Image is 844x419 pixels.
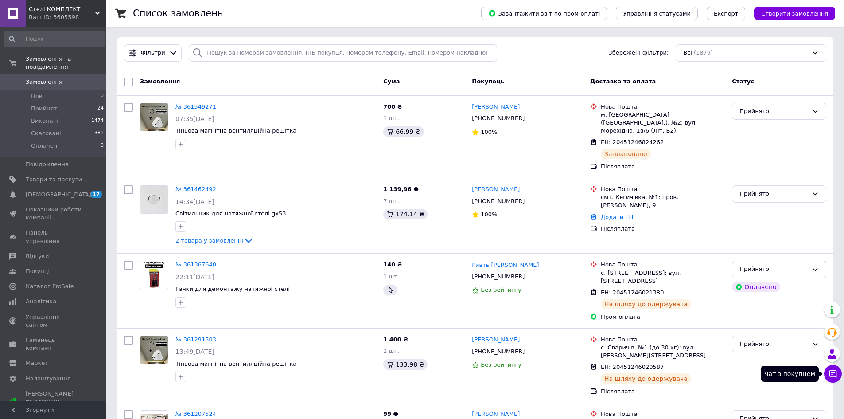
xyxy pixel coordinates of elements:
[601,225,725,233] div: Післяплата
[470,196,526,207] div: [PHONE_NUMBER]
[140,78,180,85] span: Замовлення
[140,336,168,364] img: Фото товару
[383,273,399,280] span: 1 шт.
[601,103,725,111] div: Нова Пошта
[601,336,725,344] div: Нова Пошта
[481,211,497,218] span: 100%
[707,7,746,20] button: Експорт
[601,364,664,370] span: ЕН: 20451246020587
[739,340,808,349] div: Прийнято
[141,49,165,57] span: Фільтри
[175,237,254,244] a: 2 товара у замовленні
[714,10,739,17] span: Експорт
[29,13,106,21] div: Ваш ID: 3605598
[481,286,521,293] span: Без рейтингу
[31,142,59,150] span: Оплачені
[140,103,168,131] img: Фото товару
[175,348,214,355] span: 13:49[DATE]
[383,115,399,121] span: 1 шт.
[601,299,691,309] div: На шляху до одержувача
[739,107,808,116] div: Прийнято
[601,163,725,171] div: Післяплата
[26,282,74,290] span: Каталог ProSale
[472,185,520,194] a: [PERSON_NAME]
[133,8,223,19] h1: Список замовлень
[601,214,633,220] a: Додати ЕН
[26,229,82,245] span: Панель управління
[91,191,102,198] span: 17
[97,105,104,113] span: 24
[732,282,780,292] div: Оплачено
[472,336,520,344] a: [PERSON_NAME]
[175,411,216,417] a: № 361207524
[31,92,44,100] span: Нові
[175,198,214,205] span: 14:34[DATE]
[26,191,91,199] span: [DEMOGRAPHIC_DATA]
[175,286,290,292] a: Гачки для демонтажу натяжної стелі
[175,127,296,134] a: Тіньова магнітна вентиляційна решітка
[761,366,819,382] div: Чат з покупцем
[26,206,82,222] span: Показники роботи компанії
[470,271,526,282] div: [PHONE_NUMBER]
[175,115,214,122] span: 07:35[DATE]
[31,129,61,137] span: Скасовані
[383,336,408,343] span: 1 400 ₴
[488,9,600,17] span: Завантажити звіт по пром-оплаті
[601,373,691,384] div: На шляху до одержувача
[26,176,82,184] span: Товари та послуги
[601,261,725,269] div: Нова Пошта
[4,31,105,47] input: Пошук
[175,360,296,367] span: Тіньова магнітна вентиляційна решітка
[26,390,82,414] span: [PERSON_NAME] та рахунки
[745,10,835,16] a: Створити замовлення
[383,126,424,137] div: 66.99 ₴
[26,313,82,329] span: Управління сайтом
[175,336,216,343] a: № 361291503
[383,186,418,192] span: 1 139,96 ₴
[175,261,216,268] a: № 361367640
[601,289,664,296] span: ЕН: 20451246021380
[608,49,669,57] span: Збережені фільтри:
[383,78,400,85] span: Cума
[101,142,104,150] span: 0
[175,186,216,192] a: № 361462492
[472,410,520,419] a: [PERSON_NAME]
[601,410,725,418] div: Нова Пошта
[101,92,104,100] span: 0
[472,261,539,270] a: Ривть [PERSON_NAME]
[29,5,95,13] span: Стелі КОМПЛЕКТ
[140,186,168,213] img: Фото товару
[26,336,82,352] span: Гаманець компанії
[824,365,842,383] button: Чат з покупцем
[732,78,754,85] span: Статус
[601,344,725,360] div: с. Сваричів, №1 (до 30 кг): вул. [PERSON_NAME][STREET_ADDRESS]
[601,111,725,135] div: м. [GEOGRAPHIC_DATA] ([GEOGRAPHIC_DATA].), №2: вул. Морехідна, 1в/6 (Літ. Б2)
[470,113,526,124] div: [PHONE_NUMBER]
[472,103,520,111] a: [PERSON_NAME]
[31,117,58,125] span: Виконані
[481,129,497,135] span: 100%
[140,261,168,289] img: Фото товару
[26,375,71,383] span: Налаштування
[175,274,214,281] span: 22:11[DATE]
[601,185,725,193] div: Нова Пошта
[140,336,168,364] a: Фото товару
[189,44,497,62] input: Пошук за номером замовлення, ПІБ покупця, номером телефону, Email, номером накладної
[140,261,168,289] a: Фото товару
[601,149,651,159] div: Заплановано
[26,359,48,367] span: Маркет
[383,359,428,370] div: 133.98 ₴
[175,210,286,217] a: Світильник для натяжної стелі gx53
[472,78,504,85] span: Покупець
[481,7,607,20] button: Завантажити звіт по пром-оплаті
[739,189,808,199] div: Прийнято
[140,185,168,214] a: Фото товару
[383,261,402,268] span: 140 ₴
[383,411,398,417] span: 99 ₴
[91,117,104,125] span: 1474
[601,193,725,209] div: смт. Кегичівка, №1: пров. [PERSON_NAME], 9
[31,105,58,113] span: Прийняті
[383,198,399,204] span: 7 шт.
